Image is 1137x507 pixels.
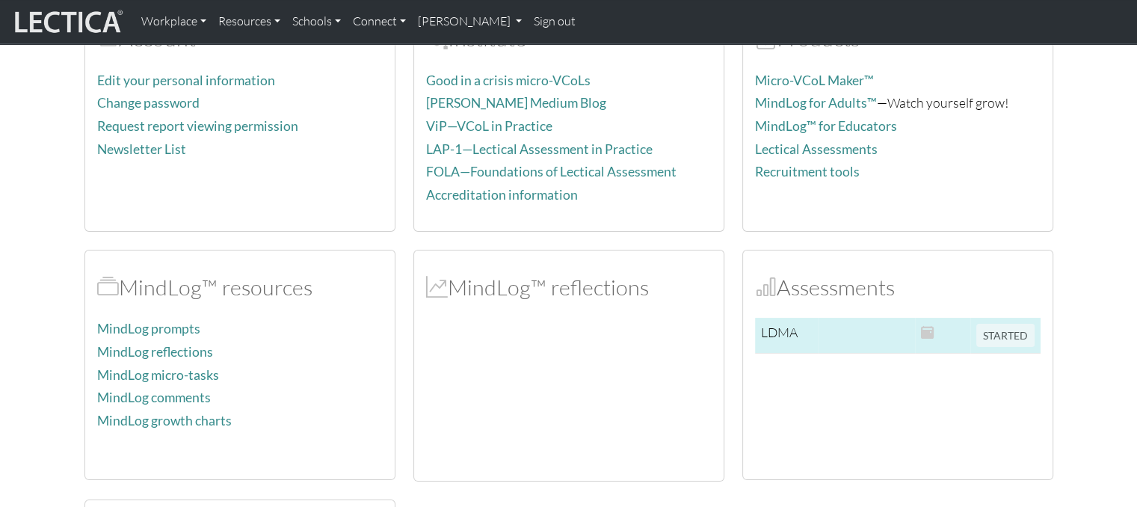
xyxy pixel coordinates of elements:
[97,390,211,405] a: MindLog comments
[97,413,232,428] a: MindLog growth charts
[755,73,874,88] a: Micro-VCoL Maker™
[426,73,591,88] a: Good in a crisis micro-VCoLs
[426,274,448,301] span: MindLog
[11,7,123,36] img: lecticalive
[755,25,1041,52] h2: Products
[426,95,606,111] a: [PERSON_NAME] Medium Blog
[426,118,552,134] a: ViP—VCoL in Practice
[97,344,213,360] a: MindLog reflections
[97,321,200,337] a: MindLog prompts
[97,274,119,301] span: MindLog™ resources
[135,6,212,37] a: Workplace
[412,6,528,37] a: [PERSON_NAME]
[426,141,653,157] a: LAP-1—Lectical Assessment in Practice
[97,25,383,52] h2: Account
[528,6,582,37] a: Sign out
[755,318,819,354] td: LDMA
[426,164,677,179] a: FOLA—Foundations of Lectical Assessment
[755,92,1041,114] p: —Watch yourself grow!
[97,118,298,134] a: Request report viewing permission
[97,95,200,111] a: Change password
[212,6,286,37] a: Resources
[97,274,383,301] h2: MindLog™ resources
[426,25,712,52] h2: Institute
[426,274,712,301] h2: MindLog™ reflections
[755,95,877,111] a: MindLog for Adults™
[755,164,860,179] a: Recruitment tools
[755,274,777,301] span: Assessments
[97,141,186,157] a: Newsletter List
[97,73,275,88] a: Edit your personal information
[347,6,412,37] a: Connect
[97,367,219,383] a: MindLog micro-tasks
[286,6,347,37] a: Schools
[426,187,578,203] a: Accreditation information
[921,324,934,340] span: This Assessment closed on: 2025-08-10 20:00
[755,274,1041,301] h2: Assessments
[755,141,878,157] a: Lectical Assessments
[755,118,897,134] a: MindLog™ for Educators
